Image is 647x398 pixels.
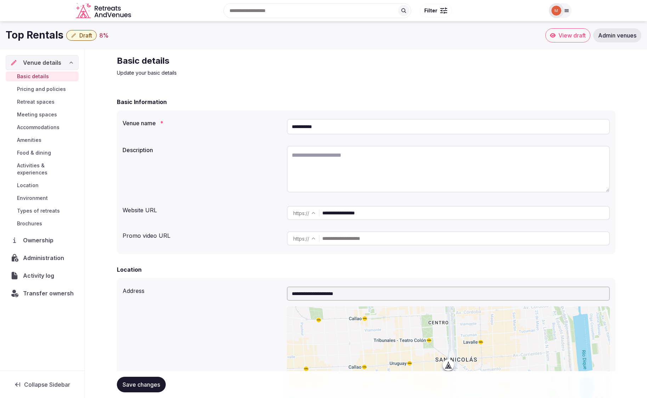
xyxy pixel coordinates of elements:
span: Ownership [23,236,56,244]
a: Activities & experiences [6,161,79,178]
label: Description [123,147,281,153]
div: Website URL [123,203,281,214]
span: Venue details [23,58,61,67]
svg: Retreats and Venues company logo [76,3,132,19]
span: Basic details [17,73,49,80]
span: Meeting spaces [17,111,57,118]
button: Save changes [117,377,166,392]
span: Brochures [17,220,42,227]
div: 8 % [100,31,109,40]
a: Administration [6,250,79,265]
span: Administration [23,254,67,262]
span: Activity log [23,271,57,280]
span: Save changes [123,381,160,388]
label: Venue name [123,120,281,126]
button: 8% [100,31,109,40]
a: Visit the homepage [76,3,132,19]
span: Types of retreats [17,207,60,214]
h2: Location [117,265,142,274]
span: Environment [17,195,48,202]
div: Address [123,284,281,295]
span: Collapse Sidebar [24,381,70,388]
a: Food & dining [6,148,79,158]
a: Basic details [6,71,79,81]
a: Admin venues [593,28,641,42]
span: Accommodations [17,124,59,131]
a: Meeting spaces [6,110,79,120]
button: Draft [66,30,97,41]
span: Admin venues [598,32,636,39]
span: Location [17,182,39,189]
button: Collapse Sidebar [6,377,79,392]
a: Brochures [6,219,79,229]
span: Draft [79,32,92,39]
p: Update your basic details [117,69,355,76]
span: Activities & experiences [17,162,76,176]
a: Environment [6,193,79,203]
span: Food & dining [17,149,51,156]
span: Transfer ownership [23,289,79,298]
h2: Basic details [117,55,355,67]
a: Accommodations [6,122,79,132]
span: Retreat spaces [17,98,55,105]
a: Activity log [6,268,79,283]
a: Location [6,180,79,190]
span: Amenities [17,137,41,144]
h2: Basic Information [117,98,167,106]
span: View draft [558,32,586,39]
a: Types of retreats [6,206,79,216]
a: View draft [545,28,590,42]
a: Amenities [6,135,79,145]
span: Filter [424,7,437,14]
a: Retreat spaces [6,97,79,107]
a: Ownership [6,233,79,248]
img: Mark Fromson [551,6,561,16]
div: Promo video URL [123,229,281,240]
a: Pricing and policies [6,84,79,94]
button: Transfer ownership [6,286,79,301]
button: Filter [420,4,452,17]
span: Pricing and policies [17,86,66,93]
h1: Top Rentals [6,28,63,42]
